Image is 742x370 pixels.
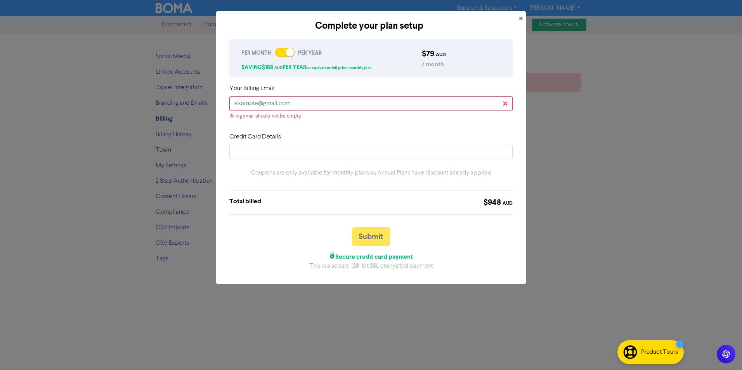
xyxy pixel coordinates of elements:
[503,201,513,206] span: AUD
[703,333,742,370] iframe: Chat Widget
[422,48,501,60] div: $ 79
[519,13,523,25] span: ×
[516,11,526,27] button: Close
[274,66,283,70] span: AUD
[436,52,446,58] span: AUD
[229,261,513,271] div: This is a secure 128-bit SSL encrypted payment
[229,84,275,93] label: Your Billing Email
[222,19,516,33] div: Complete your plan setup
[422,60,501,69] div: / month
[241,45,410,57] div: PER MONTH PER YEAR
[229,132,513,142] p: Credit Card Details
[352,227,390,246] button: Submit
[229,96,513,111] input: example@gmail.com
[229,252,513,261] div: Secure credit card payment
[229,112,513,120] div: Billing email should not be empty
[234,148,508,156] iframe: Secure card payment input frame
[306,66,372,70] span: on equivalent full price monthly plan
[229,168,513,178] div: Coupons are only available for monthly plans as Annual Plans have discount already applied
[241,64,372,71] span: SAVING $ 168 PER YEAR
[229,197,261,208] div: Total billed
[484,197,513,208] div: $ 948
